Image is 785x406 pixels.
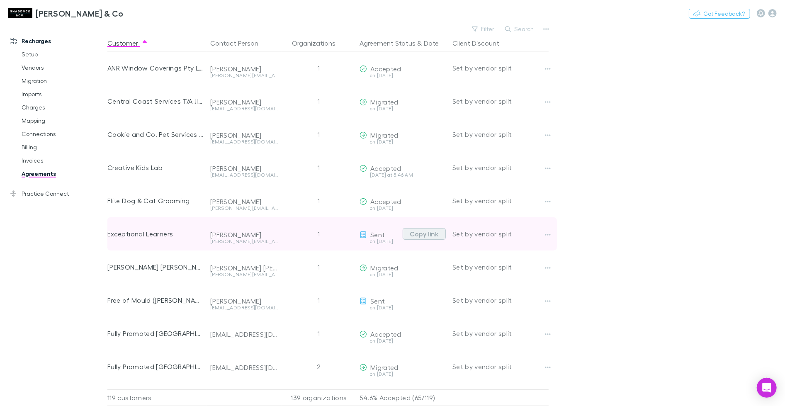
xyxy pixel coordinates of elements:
[210,73,278,78] div: [PERSON_NAME][EMAIL_ADDRESS][DOMAIN_NAME][PERSON_NAME]
[107,51,204,85] div: ANR Window Coverings Pty Ltd trading [PERSON_NAME]'s flyscreens & blinds
[292,35,345,51] button: Organizations
[452,151,549,184] div: Set by vendor split
[107,350,204,383] div: Fully Promoted [GEOGRAPHIC_DATA]
[757,378,777,398] div: Open Intercom Messenger
[2,187,106,200] a: Practice Connect
[370,164,401,172] span: Accepted
[107,184,204,217] div: Elite Dog & Cat Grooming
[107,85,204,118] div: Central Coast Services T/A JIm's Pool Care [GEOGRAPHIC_DATA] and [GEOGRAPHIC_DATA]
[210,305,278,310] div: [EMAIL_ADDRESS][DOMAIN_NAME]
[370,197,401,205] span: Accepted
[13,88,106,101] a: Imports
[107,35,148,51] button: Customer
[370,131,399,139] span: Migrated
[13,101,106,114] a: Charges
[210,297,278,305] div: [PERSON_NAME]
[360,305,446,310] div: on [DATE]
[210,131,278,139] div: [PERSON_NAME]
[36,8,124,18] h3: [PERSON_NAME] & Co
[370,264,399,272] span: Migrated
[468,24,499,34] button: Filter
[282,284,356,317] div: 1
[13,48,106,61] a: Setup
[210,139,278,144] div: [EMAIL_ADDRESS][DOMAIN_NAME]
[452,184,549,217] div: Set by vendor split
[452,35,509,51] button: Client Discount
[282,350,356,383] div: 2
[370,231,385,238] span: Sent
[8,8,32,18] img: Shaddock & Co's Logo
[282,118,356,151] div: 1
[360,338,446,343] div: on [DATE]
[370,65,401,73] span: Accepted
[13,74,106,88] a: Migration
[210,330,278,338] div: [EMAIL_ADDRESS][DOMAIN_NAME]
[282,85,356,118] div: 1
[13,141,106,154] a: Billing
[452,250,549,284] div: Set by vendor split
[370,363,399,371] span: Migrated
[452,217,549,250] div: Set by vendor split
[282,184,356,217] div: 1
[210,363,278,372] div: [EMAIL_ADDRESS][DOMAIN_NAME]
[360,173,446,177] div: [DATE] at 5:46 AM
[452,350,549,383] div: Set by vendor split
[360,272,446,277] div: on [DATE]
[360,139,446,144] div: on [DATE]
[210,197,278,206] div: [PERSON_NAME]
[210,98,278,106] div: [PERSON_NAME]
[452,284,549,317] div: Set by vendor split
[452,51,549,85] div: Set by vendor split
[360,390,446,406] p: 54.6% Accepted (65/119)
[210,106,278,111] div: [EMAIL_ADDRESS][DOMAIN_NAME]
[360,35,416,51] button: Agreement Status
[210,65,278,73] div: [PERSON_NAME]
[360,239,399,244] div: on [DATE]
[107,389,207,406] div: 119 customers
[282,250,356,284] div: 1
[282,151,356,184] div: 1
[501,24,539,34] button: Search
[689,9,750,19] button: Got Feedback?
[107,151,204,184] div: Creative Kids Lab
[2,34,106,48] a: Recharges
[107,118,204,151] div: Cookie and Co. Pet Services Pty Ltd
[452,85,549,118] div: Set by vendor split
[107,317,204,350] div: Fully Promoted [GEOGRAPHIC_DATA]
[210,231,278,239] div: [PERSON_NAME]
[210,206,278,211] div: [PERSON_NAME][EMAIL_ADDRESS][DOMAIN_NAME]
[403,228,446,240] button: Copy link
[210,164,278,173] div: [PERSON_NAME]
[370,330,401,338] span: Accepted
[13,114,106,127] a: Mapping
[107,250,204,284] div: [PERSON_NAME] [PERSON_NAME]
[360,106,446,111] div: on [DATE]
[13,61,106,74] a: Vendors
[107,217,204,250] div: Exceptional Learners
[282,317,356,350] div: 1
[370,297,385,305] span: Sent
[360,73,446,78] div: on [DATE]
[210,35,268,51] button: Contact Person
[360,35,446,51] div: &
[210,239,278,244] div: [PERSON_NAME][EMAIL_ADDRESS][DOMAIN_NAME]
[452,317,549,350] div: Set by vendor split
[282,51,356,85] div: 1
[282,217,356,250] div: 1
[424,35,439,51] button: Date
[370,98,399,106] span: Migrated
[360,206,446,211] div: on [DATE]
[3,3,129,23] a: [PERSON_NAME] & Co
[210,272,278,277] div: [PERSON_NAME][EMAIL_ADDRESS][PERSON_NAME][DOMAIN_NAME]
[13,127,106,141] a: Connections
[210,173,278,177] div: [EMAIL_ADDRESS][DOMAIN_NAME]
[282,389,356,406] div: 139 organizations
[360,372,446,377] div: on [DATE]
[13,167,106,180] a: Agreements
[452,118,549,151] div: Set by vendor split
[210,264,278,272] div: [PERSON_NAME] [PERSON_NAME]
[107,284,204,317] div: Free of Mould ([PERSON_NAME]'s Pool Care [GEOGRAPHIC_DATA])
[13,154,106,167] a: Invoices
